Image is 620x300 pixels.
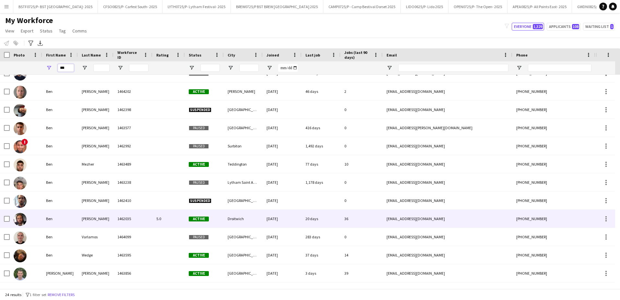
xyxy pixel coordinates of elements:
span: City [228,53,235,57]
span: Tag [59,28,66,34]
div: [EMAIL_ADDRESS][DOMAIN_NAME] [383,210,512,228]
a: Comms [70,27,89,35]
span: Export [21,28,33,34]
div: Ben [42,82,78,100]
input: Last Name Filter Input [93,64,110,72]
button: LIDO0625/P- Lido 2025 [401,0,448,13]
div: Ben [42,119,78,137]
div: [PHONE_NUMBER] [512,192,595,209]
div: [DATE] [263,173,302,191]
div: 1463238 [113,173,152,191]
div: [PHONE_NUMBER] [512,246,595,264]
div: [DATE] [263,228,302,246]
div: [GEOGRAPHIC_DATA] [224,192,263,209]
span: Paused [189,144,209,149]
div: [DATE] [263,82,302,100]
div: Mezher [78,155,113,173]
span: 108 [572,24,579,29]
span: Phone [516,53,528,57]
button: CFSO0825/P- Carfest South- 2025 [98,0,162,13]
div: Ben [42,228,78,246]
img: Ben Turnbull [14,213,27,226]
div: 1463856 [113,264,152,282]
img: Ben Mezher [14,158,27,171]
img: Ben OHara [14,177,27,190]
div: [GEOGRAPHIC_DATA] [224,119,263,137]
div: Ben [42,173,78,191]
input: Email Filter Input [398,64,508,72]
div: [PHONE_NUMBER] [512,228,595,246]
span: 1 filter set [30,292,46,297]
div: [PERSON_NAME] [224,82,263,100]
div: [PERSON_NAME] [78,137,113,155]
span: Last Name [82,53,101,57]
div: [GEOGRAPHIC_DATA] [224,264,263,282]
span: Workforce ID [117,50,141,60]
div: [EMAIL_ADDRESS][DOMAIN_NAME] [383,173,512,191]
span: Rating [156,53,169,57]
button: Open Filter Menu [117,65,123,71]
button: Everyone1,329 [512,23,544,31]
div: 1462035 [113,210,152,228]
div: [EMAIL_ADDRESS][DOMAIN_NAME] [383,82,512,100]
div: 1463489 [113,155,152,173]
div: 1462992 [113,137,152,155]
input: Status Filter Input [200,64,220,72]
span: Jobs (last 90 days) [344,50,371,60]
span: Active [189,271,209,276]
div: 2 [340,82,383,100]
img: Ben McDonald [14,140,27,153]
div: 46 days [302,82,340,100]
div: 0 [340,101,383,119]
div: 0 [340,137,383,155]
img: Ben Wedge [14,249,27,262]
span: Paused [189,126,209,131]
a: View [3,27,17,35]
span: 1 [610,24,614,29]
div: [EMAIL_ADDRESS][DOMAIN_NAME] [383,192,512,209]
input: City Filter Input [239,64,259,72]
div: [PHONE_NUMBER] [512,137,595,155]
button: Open Filter Menu [516,65,522,71]
button: Open Filter Menu [189,65,195,71]
div: [DATE] [263,264,302,282]
button: BREW0725/P BST BREW [GEOGRAPHIC_DATA] 2025 [231,0,323,13]
span: Active [189,89,209,94]
div: [PERSON_NAME] [78,82,113,100]
div: Ben [42,192,78,209]
span: Comms [72,28,87,34]
div: [DATE] [263,119,302,137]
a: Status [37,27,55,35]
div: [EMAIL_ADDRESS][DOMAIN_NAME] [383,155,512,173]
div: 20 days [302,210,340,228]
div: [EMAIL_ADDRESS][DOMAIN_NAME] [383,101,512,119]
span: First Name [46,53,66,57]
button: Open Filter Menu [228,65,233,71]
button: Waiting list1 [583,23,615,31]
input: Joined Filter Input [278,64,298,72]
div: 0 [340,228,383,246]
div: 37 days [302,246,340,264]
div: [DATE] [263,246,302,264]
span: View [5,28,14,34]
div: 1462410 [113,192,152,209]
div: 1,178 days [302,173,340,191]
div: [DATE] [263,192,302,209]
div: [PERSON_NAME] [78,101,113,119]
div: 1,492 days [302,137,340,155]
span: Status [40,28,53,34]
img: Ben Hirons [14,86,27,99]
div: [PHONE_NUMBER] [512,210,595,228]
div: [PERSON_NAME] [78,192,113,209]
div: 77 days [302,155,340,173]
div: [EMAIL_ADDRESS][DOMAIN_NAME] [383,137,512,155]
div: Ben [42,155,78,173]
div: [GEOGRAPHIC_DATA] [224,228,263,246]
div: [EMAIL_ADDRESS][DOMAIN_NAME] [383,264,512,282]
div: 1463595 [113,246,152,264]
div: 1462398 [113,101,152,119]
span: Joined [267,53,279,57]
div: [PERSON_NAME] [78,119,113,137]
span: Paused [189,180,209,185]
button: Remove filters [46,291,76,298]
